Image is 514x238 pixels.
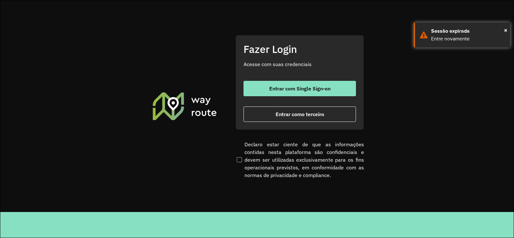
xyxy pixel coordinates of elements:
[152,91,218,121] img: Roteirizador AmbevTech
[431,35,505,43] div: Entre novamente
[504,25,507,35] span: ×
[244,81,356,96] button: button
[276,112,324,117] span: Entrar como terceiro
[431,27,505,35] div: Sessão expirada
[244,60,356,68] p: Acesse com suas credenciais
[269,86,331,91] span: Entrar com Single Sign-on
[235,140,364,179] label: Declaro estar ciente de que as informações contidas nesta plataforma são confidenciais e devem se...
[244,43,356,55] h2: Fazer Login
[244,106,356,122] button: button
[504,25,507,35] button: Close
